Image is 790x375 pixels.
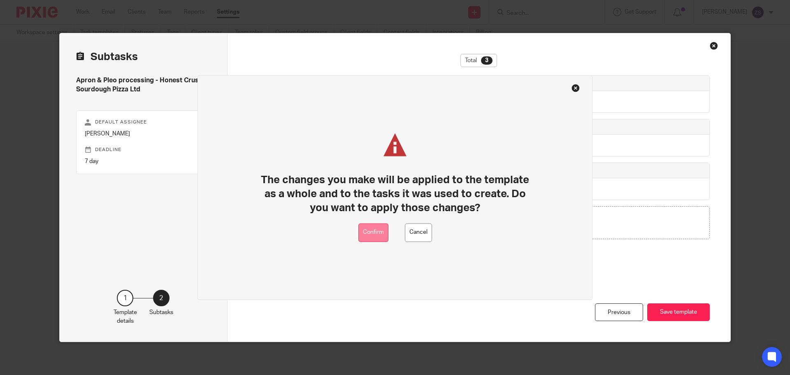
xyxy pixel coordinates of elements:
button: Cancel [405,223,432,242]
p: Template details [114,308,137,325]
p: Deadline [85,147,202,153]
h2: Subtasks [76,50,138,64]
div: 3 [481,56,493,65]
div: Previous [595,303,643,321]
div: 2 [153,290,170,306]
div: 1 [117,290,133,306]
div: Total [460,54,497,67]
button: Confirm [358,223,388,242]
p: [PERSON_NAME] [85,130,202,138]
p: Subtasks [149,308,173,317]
button: Save template [647,303,710,321]
h1: The changes you make will be applied to the template as a whole and to the tasks it was used to c... [257,173,533,215]
div: Close this dialog window [710,42,718,50]
h4: Apron & Pleo processing - Honest Crust Sourdough Pizza Ltd [76,76,211,94]
p: 7 day [85,157,202,165]
p: Default assignee [85,119,202,126]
